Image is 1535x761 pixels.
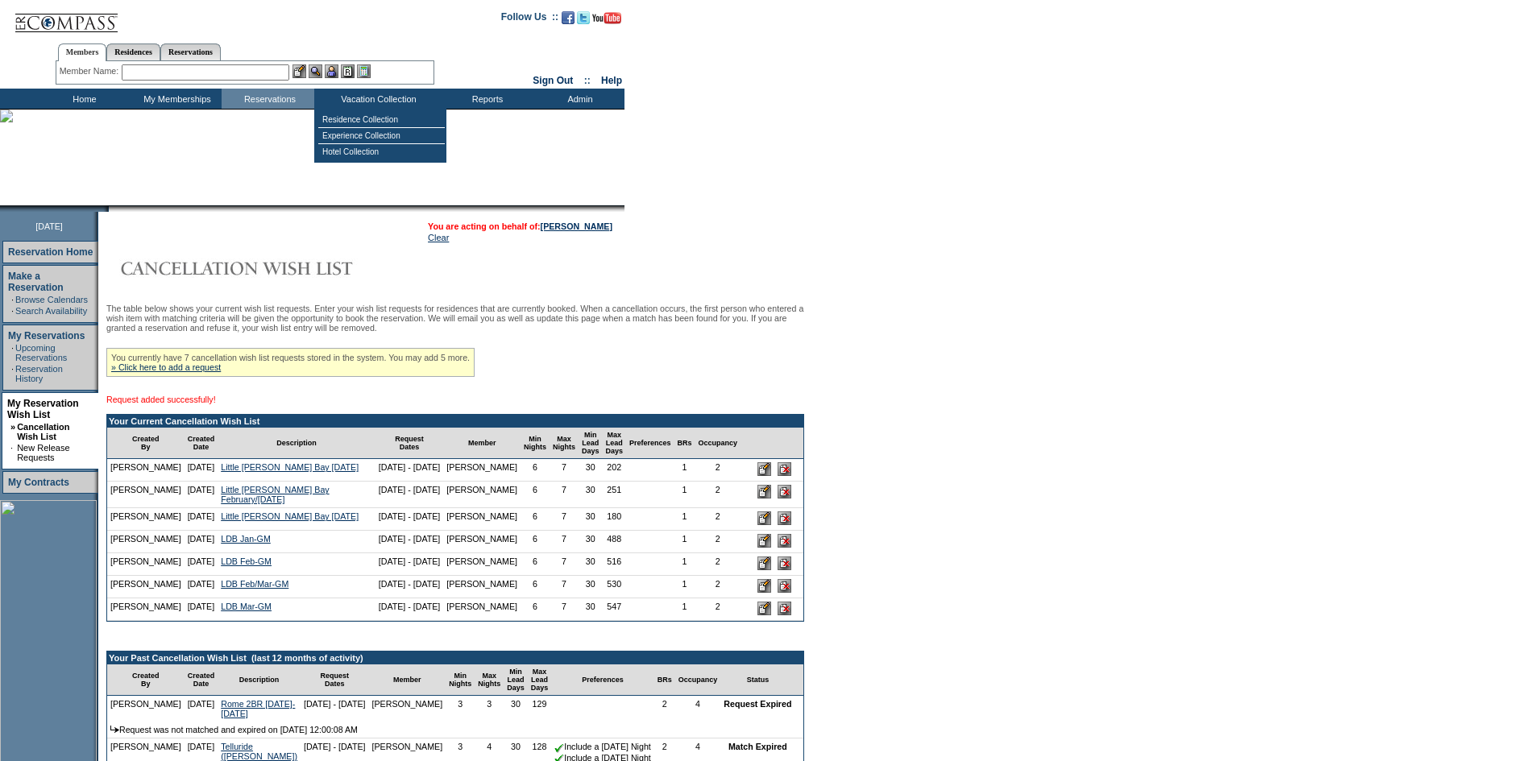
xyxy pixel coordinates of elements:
[550,531,579,553] td: 7
[720,664,794,696] td: Status
[550,428,579,459] td: Max Nights
[602,482,626,508] td: 251
[107,415,803,428] td: Your Current Cancellation Wish List
[654,664,675,696] td: BRs
[11,306,14,316] td: ·
[325,64,338,78] img: Impersonate
[579,459,603,482] td: 30
[107,531,185,553] td: [PERSON_NAME]
[185,696,218,722] td: [DATE]
[107,482,185,508] td: [PERSON_NAME]
[579,553,603,576] td: 30
[592,16,621,26] a: Subscribe to our YouTube Channel
[218,428,375,459] td: Description
[443,598,521,621] td: [PERSON_NAME]
[103,205,109,212] img: promoShadowLeftCorner.gif
[107,598,185,621] td: [PERSON_NAME]
[475,664,504,696] td: Max Nights
[107,696,185,722] td: [PERSON_NAME]
[221,485,329,504] a: Little [PERSON_NAME] Bay February/[DATE]
[695,508,741,531] td: 2
[185,428,218,459] td: Created Date
[379,556,441,566] nobr: [DATE] - [DATE]
[601,75,622,86] a: Help
[501,10,558,29] td: Follow Us ::
[107,651,803,664] td: Your Past Cancellation Wish List (last 12 months of activity)
[728,742,787,751] nobr: Match Expired
[129,89,222,109] td: My Memberships
[528,696,552,722] td: 129
[579,482,603,508] td: 30
[533,75,573,86] a: Sign Out
[443,459,521,482] td: [PERSON_NAME]
[521,428,550,459] td: Min Nights
[757,511,771,525] input: Edit this Request
[379,579,441,589] nobr: [DATE] - [DATE]
[550,598,579,621] td: 7
[551,664,654,696] td: Preferences
[369,664,446,696] td: Member
[15,343,67,362] a: Upcoming Reservations
[428,233,449,242] a: Clear
[579,508,603,531] td: 30
[695,482,741,508] td: 2
[757,534,771,548] input: Edit this Request
[674,459,695,482] td: 1
[757,485,771,498] input: Edit this Request
[475,696,504,722] td: 3
[443,482,521,508] td: [PERSON_NAME]
[8,477,69,488] a: My Contracts
[185,531,218,553] td: [DATE]
[304,699,366,709] nobr: [DATE] - [DATE]
[626,428,674,459] td: Preferences
[35,221,63,231] span: [DATE]
[111,362,221,372] a: » Click here to add a request
[8,330,85,341] a: My Reservations
[521,459,550,482] td: 6
[109,205,110,212] img: blank.gif
[654,696,675,722] td: 2
[17,443,69,462] a: New Release Requests
[675,696,721,722] td: 4
[674,508,695,531] td: 1
[185,664,218,696] td: Created Date
[602,508,626,531] td: 180
[602,531,626,553] td: 488
[221,742,297,761] a: Telluride ([PERSON_NAME])
[695,576,741,598] td: 2
[8,246,93,258] a: Reservation Home
[341,64,355,78] img: Reservations
[7,398,79,420] a: My Reservation Wish List
[379,602,441,611] nobr: [DATE] - [DATE]
[379,534,441,544] nobr: [DATE] - [DATE]
[221,462,359,472] a: Little [PERSON_NAME] Bay [DATE]
[15,295,88,304] a: Browse Calendars
[10,443,15,462] td: ·
[107,428,185,459] td: Created By
[379,511,441,521] nobr: [DATE] - [DATE]
[521,576,550,598] td: 6
[60,64,122,78] div: Member Name:
[185,508,218,531] td: [DATE]
[443,576,521,598] td: [PERSON_NAME]
[562,16,575,26] a: Become our fan on Facebook
[10,422,15,432] b: »
[675,664,721,696] td: Occupancy
[521,508,550,531] td: 6
[778,602,791,615] input: Delete this Request
[185,553,218,576] td: [DATE]
[110,726,119,733] img: arrow.gif
[357,64,371,78] img: b_calculator.gif
[602,576,626,598] td: 530
[778,556,791,570] input: Delete this Request
[602,459,626,482] td: 202
[58,43,107,61] a: Members
[106,395,216,404] span: Request added successfully!
[695,531,741,553] td: 2
[550,553,579,576] td: 7
[528,664,552,696] td: Max Lead Days
[107,664,185,696] td: Created By
[318,112,445,128] td: Residence Collection
[106,252,429,284] img: Cancellation Wish List
[8,271,64,293] a: Make a Reservation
